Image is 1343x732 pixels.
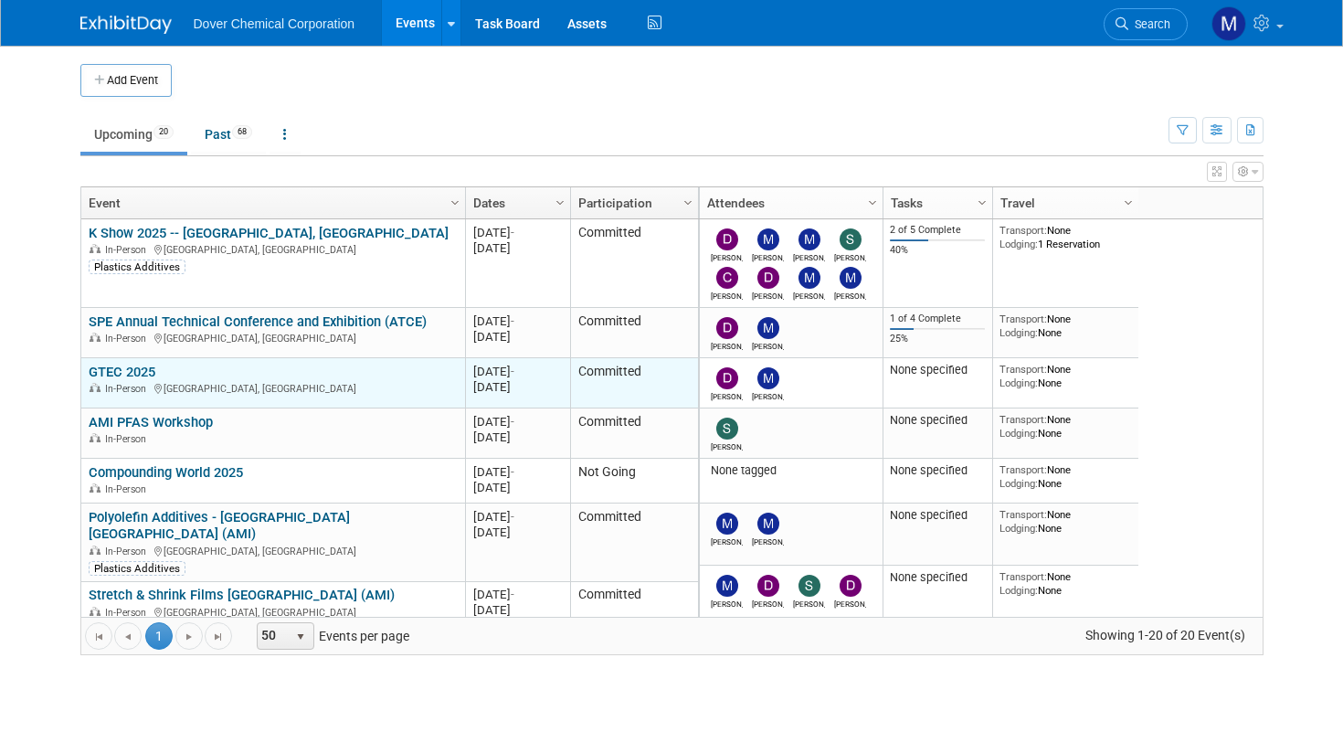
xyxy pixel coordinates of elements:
span: Go to the next page [182,630,196,644]
img: In-Person Event [90,546,100,555]
img: Megan Hopkins [840,267,862,289]
div: Shawn Cook [711,440,743,451]
div: None None [999,463,1131,490]
button: Add Event [80,64,172,97]
a: Column Settings [445,187,465,215]
a: AMI PFAS Workshop [89,414,213,430]
span: - [511,226,514,239]
div: [DATE] [473,240,562,256]
div: None specified [890,363,985,377]
span: Column Settings [448,196,462,210]
span: Lodging: [999,326,1038,339]
div: 1 of 4 Complete [890,313,985,325]
img: Douglas Harkness [716,317,738,339]
div: Douglas Harkness [711,339,743,351]
div: Matt Fender [752,389,784,401]
span: Column Settings [553,196,567,210]
span: - [511,465,514,479]
img: Christopher Ricklic [716,267,738,289]
div: Matt Fender [752,535,784,546]
span: Column Settings [1121,196,1136,210]
div: Christopher Ricklic [711,289,743,301]
div: None None [999,508,1131,535]
span: 20 [153,125,174,139]
img: Michael Davies [757,228,779,250]
img: Megan Hopkins [1211,6,1246,41]
span: In-Person [105,244,152,256]
img: Matt Fender [798,228,820,250]
span: Transport: [999,413,1047,426]
div: None None [999,570,1131,597]
span: In-Person [105,607,152,619]
div: None 1 Reservation [999,224,1131,250]
a: Past68 [191,117,266,152]
img: Marc Nolen [798,267,820,289]
img: In-Person Event [90,433,100,442]
span: In-Person [105,333,152,345]
a: Upcoming20 [80,117,187,152]
span: Transport: [999,570,1047,583]
span: 50 [258,623,289,649]
span: Column Settings [975,196,989,210]
span: Lodging: [999,584,1038,597]
a: Search [1104,8,1188,40]
img: Matt Fender [757,367,779,389]
span: Go to the first page [91,630,106,644]
a: SPE Annual Technical Conference and Exhibition (ATCE) [89,313,427,330]
div: None specified [890,413,985,428]
img: David Anderson [840,575,862,597]
td: Committed [570,358,698,408]
div: [DATE] [473,379,562,395]
img: Matt Fender [716,575,738,597]
td: Committed [570,504,698,582]
a: Column Settings [678,187,698,215]
img: In-Person Event [90,333,100,342]
img: Shawn Cook [798,575,820,597]
a: Go to the last page [205,622,232,650]
div: [GEOGRAPHIC_DATA], [GEOGRAPHIC_DATA] [89,380,457,396]
span: - [511,314,514,328]
a: Column Settings [972,187,992,215]
td: Committed [570,308,698,358]
div: Megan Hopkins [834,289,866,301]
div: None None [999,413,1131,440]
img: Doug Jewett [757,575,779,597]
div: Plastics Additives [89,561,185,576]
div: [DATE] [473,329,562,345]
div: [DATE] [473,313,562,329]
div: 40% [890,244,985,257]
a: Column Settings [862,187,883,215]
a: Dates [473,187,558,218]
div: [GEOGRAPHIC_DATA], [GEOGRAPHIC_DATA] [89,330,457,345]
div: [DATE] [473,480,562,495]
a: Attendees [707,187,871,218]
td: Not Going [570,459,698,504]
div: None tagged [706,463,875,478]
img: Matt Fender [757,513,779,535]
a: Stretch & Shrink Films [GEOGRAPHIC_DATA] (AMI) [89,587,395,603]
div: Doug Jewett [752,289,784,301]
span: Transport: [999,363,1047,376]
div: Doug Jewett [711,389,743,401]
div: Michael Davies [752,250,784,262]
div: Doug Jewett [752,597,784,609]
a: Compounding World 2025 [89,464,243,481]
span: In-Person [105,433,152,445]
div: Matt Fender [711,597,743,609]
img: Shawn Cook [840,228,862,250]
a: K Show 2025 -- [GEOGRAPHIC_DATA], [GEOGRAPHIC_DATA] [89,225,449,241]
div: David Anderson [834,597,866,609]
div: [GEOGRAPHIC_DATA], [GEOGRAPHIC_DATA] [89,543,457,558]
div: [DATE] [473,602,562,618]
div: Marshall Heard [752,339,784,351]
div: [GEOGRAPHIC_DATA], [GEOGRAPHIC_DATA] [89,241,457,257]
span: Lodging: [999,522,1038,535]
img: Doug Jewett [716,367,738,389]
span: - [511,365,514,378]
div: None None [999,363,1131,389]
div: 2 of 5 Complete [890,224,985,237]
span: Lodging: [999,477,1038,490]
div: Michael Davies [711,535,743,546]
a: Go to the first page [85,622,112,650]
div: Shawn Cook [834,250,866,262]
